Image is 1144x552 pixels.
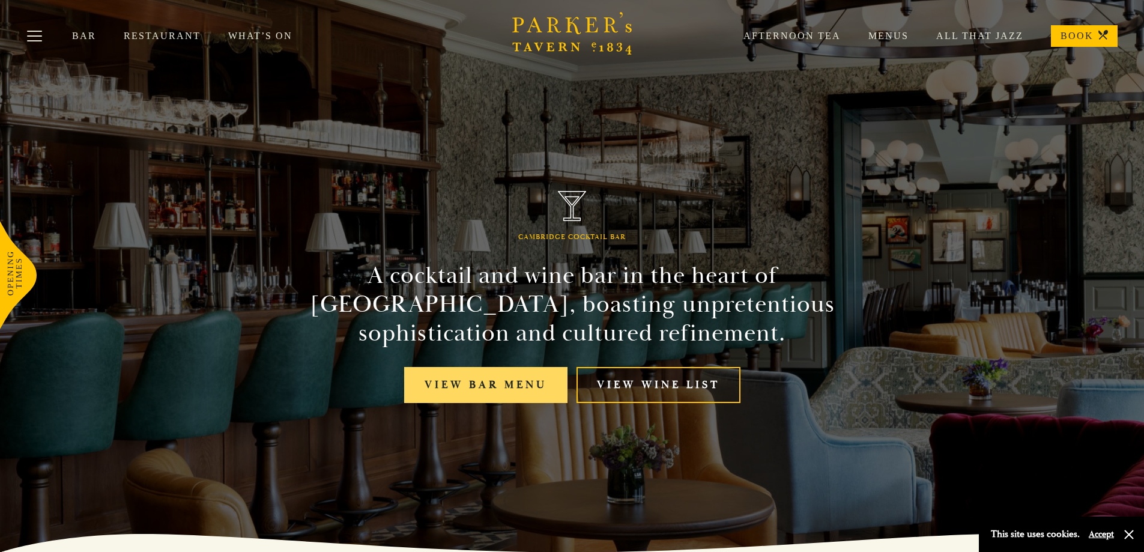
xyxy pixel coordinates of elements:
button: Close and accept [1123,529,1135,541]
h2: A cocktail and wine bar in the heart of [GEOGRAPHIC_DATA], boasting unpretentious sophistication ... [298,261,846,348]
a: View Wine List [577,367,740,404]
p: This site uses cookies. [991,526,1080,543]
img: Parker's Tavern Brasserie Cambridge [558,191,587,222]
a: View bar menu [404,367,567,404]
button: Accept [1089,529,1114,540]
h1: Cambridge Cocktail Bar [518,233,626,241]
